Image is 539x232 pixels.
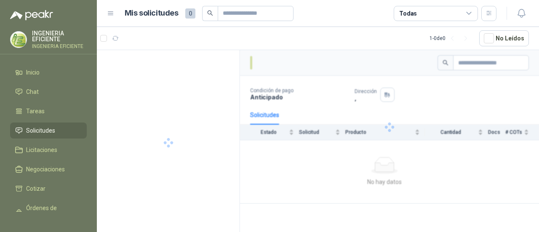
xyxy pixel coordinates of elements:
a: Inicio [10,64,87,80]
img: Logo peakr [10,10,53,20]
span: Cotizar [26,184,45,193]
span: Tareas [26,107,45,116]
span: Solicitudes [26,126,55,135]
span: Chat [26,87,39,96]
div: 1 - 0 de 0 [430,32,472,45]
span: Licitaciones [26,145,57,155]
span: Órdenes de Compra [26,203,79,222]
h1: Mis solicitudes [125,7,179,19]
a: Órdenes de Compra [10,200,87,225]
a: Tareas [10,103,87,119]
p: INGENIERIA EFICIENTE [32,44,87,49]
a: Chat [10,84,87,100]
p: INGENIERIA EFICIENTE [32,30,87,42]
span: 0 [185,8,195,19]
span: Inicio [26,68,40,77]
a: Cotizar [10,181,87,197]
img: Company Logo [11,32,27,48]
button: No Leídos [479,30,529,46]
span: search [207,10,213,16]
span: Negociaciones [26,165,65,174]
a: Solicitudes [10,123,87,139]
a: Licitaciones [10,142,87,158]
div: Todas [399,9,417,18]
a: Negociaciones [10,161,87,177]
